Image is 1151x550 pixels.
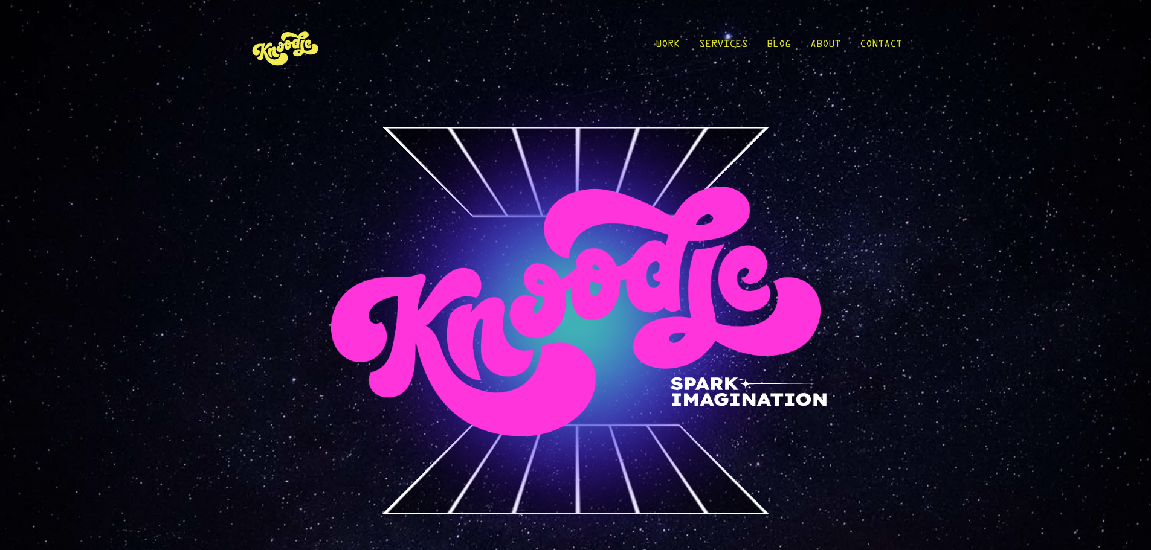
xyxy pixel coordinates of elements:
a: Contact [860,19,902,75]
a: Blog [767,19,791,75]
a: Work [656,19,680,75]
a: About [810,19,840,75]
img: KnoLogo(yellow) [250,19,322,75]
a: Services [699,19,747,75]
